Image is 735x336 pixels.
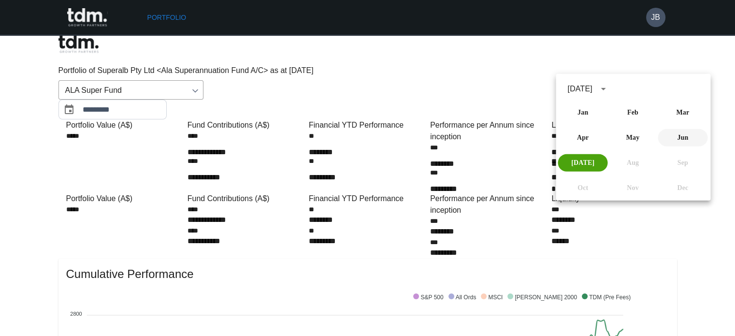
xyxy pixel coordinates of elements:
button: Choose date, selected date is Jul 31, 2025 [59,100,79,119]
button: Feb [608,104,658,121]
div: Fund Contributions (A$) [187,119,305,131]
span: All Ords [448,294,476,301]
div: Liquidity [551,119,669,131]
span: S&P 500 [413,294,443,301]
div: Portfolio Value (A$) [66,119,184,131]
div: Financial YTD Performance [309,119,426,131]
span: MSCI [481,294,503,301]
span: [PERSON_NAME] 2000 [507,294,577,301]
div: Financial YTD Performance [309,193,426,205]
div: Performance per Annum since inception [430,119,548,143]
span: Cumulative Performance [66,266,669,282]
button: Apr [558,129,607,146]
p: Portfolio of Superalb Pty Ltd <Ala Superannuation Fund A/C> as at [DATE] [58,65,677,76]
div: Portfolio Value (A$) [66,193,184,205]
div: Performance per Annum since inception [430,193,548,216]
button: Jan [558,104,607,121]
button: May [608,129,658,146]
button: Jun [658,129,707,146]
button: [DATE] [558,154,607,172]
span: TDM (Pre Fees) [582,294,631,301]
tspan: 2800 [70,311,82,317]
div: Fund Contributions (A$) [187,193,305,205]
button: JB [646,8,665,27]
div: Liquidity [551,193,669,205]
div: [DATE] [567,83,592,95]
h6: JB [651,12,660,23]
a: Portfolio [144,9,190,27]
div: ALA Super Fund [58,80,203,100]
button: Mar [658,104,707,121]
button: calendar view is open, switch to year view [595,81,612,97]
